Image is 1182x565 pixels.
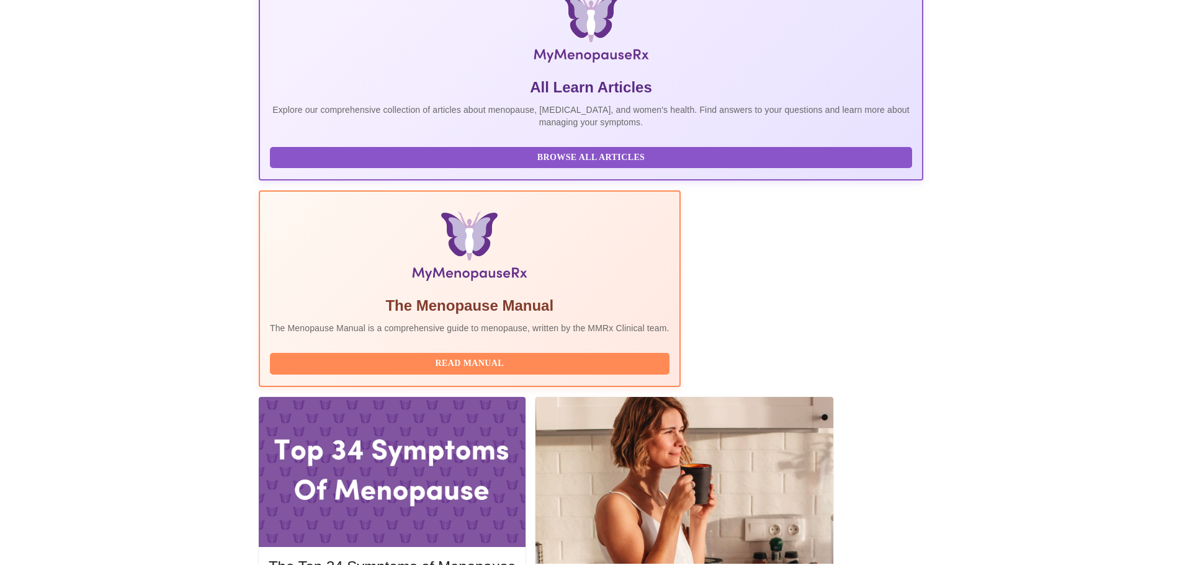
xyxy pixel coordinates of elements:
button: Read Manual [270,353,669,375]
h5: All Learn Articles [270,78,912,97]
a: Read Manual [270,357,673,368]
button: Browse All Articles [270,147,912,169]
p: Explore our comprehensive collection of articles about menopause, [MEDICAL_DATA], and women's hea... [270,104,912,128]
p: The Menopause Manual is a comprehensive guide to menopause, written by the MMRx Clinical team. [270,322,669,334]
a: Browse All Articles [270,151,915,162]
span: Browse All Articles [282,150,900,166]
h5: The Menopause Manual [270,296,669,316]
span: Read Manual [282,356,657,371]
img: Menopause Manual [333,211,606,286]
